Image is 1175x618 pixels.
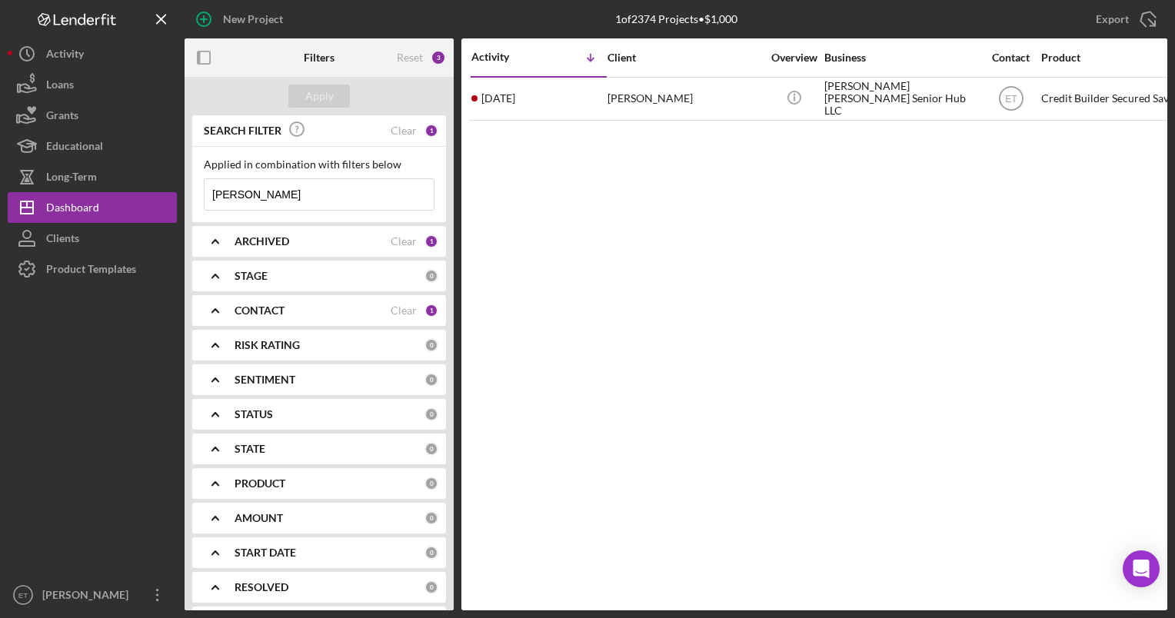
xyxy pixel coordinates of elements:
[471,51,539,63] div: Activity
[46,254,136,288] div: Product Templates
[235,270,268,282] b: STAGE
[1096,4,1129,35] div: Export
[46,192,99,227] div: Dashboard
[223,4,283,35] div: New Project
[424,373,438,387] div: 0
[8,254,177,284] button: Product Templates
[424,234,438,248] div: 1
[46,131,103,165] div: Educational
[431,50,446,65] div: 3
[607,51,761,64] div: Client
[235,304,285,317] b: CONTACT
[305,85,334,108] div: Apply
[46,161,97,196] div: Long-Term
[46,69,74,104] div: Loans
[204,125,281,137] b: SEARCH FILTER
[235,374,295,386] b: SENTIMENT
[824,51,978,64] div: Business
[424,407,438,421] div: 0
[235,235,289,248] b: ARCHIVED
[424,442,438,456] div: 0
[1123,550,1160,587] div: Open Intercom Messenger
[424,580,438,594] div: 0
[235,581,288,593] b: RESOLVED
[8,223,177,254] button: Clients
[424,477,438,490] div: 0
[204,158,434,171] div: Applied in combination with filters below
[481,92,515,105] time: 2025-09-01 13:10
[424,546,438,560] div: 0
[8,161,177,192] button: Long-Term
[8,192,177,223] button: Dashboard
[982,51,1040,64] div: Contact
[424,511,438,525] div: 0
[391,304,417,317] div: Clear
[38,580,138,614] div: [PERSON_NAME]
[235,339,300,351] b: RISK RATING
[235,547,296,559] b: START DATE
[765,51,823,64] div: Overview
[424,124,438,138] div: 1
[824,78,978,119] div: [PERSON_NAME] [PERSON_NAME] Senior Hub LLC
[607,78,761,119] div: [PERSON_NAME]
[8,580,177,610] button: ET[PERSON_NAME]
[397,51,423,64] div: Reset
[235,477,285,490] b: PRODUCT
[615,13,737,25] div: 1 of 2374 Projects • $1,000
[235,443,265,455] b: STATE
[8,100,177,131] button: Grants
[288,85,350,108] button: Apply
[304,51,335,64] b: Filters
[424,338,438,352] div: 0
[1005,94,1017,105] text: ET
[18,591,28,600] text: ET
[391,125,417,137] div: Clear
[424,304,438,317] div: 1
[424,269,438,283] div: 0
[8,38,177,69] button: Activity
[1080,4,1167,35] button: Export
[185,4,298,35] button: New Project
[8,69,177,100] button: Loans
[235,512,283,524] b: AMOUNT
[46,38,84,73] div: Activity
[46,223,79,257] div: Clients
[235,408,273,420] b: STATUS
[8,131,177,161] button: Educational
[391,235,417,248] div: Clear
[46,100,78,135] div: Grants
